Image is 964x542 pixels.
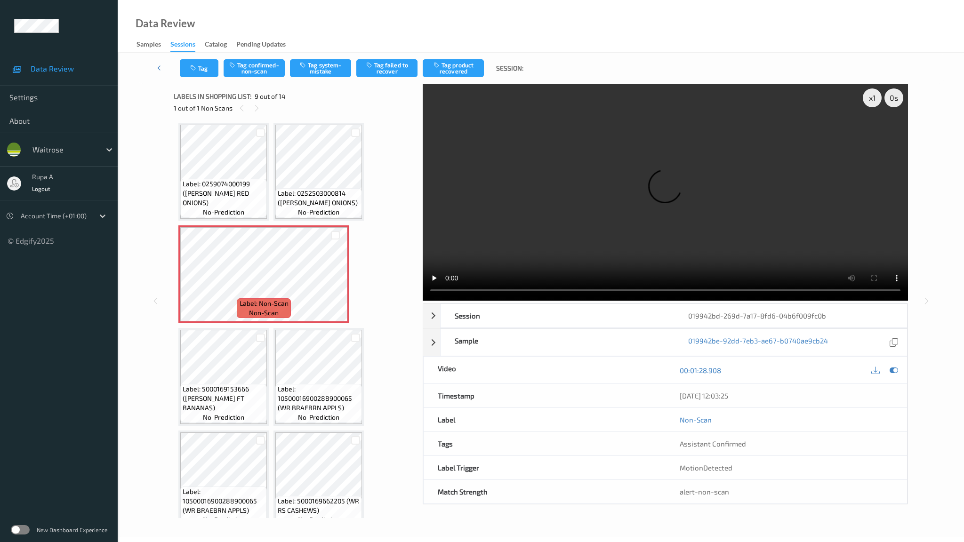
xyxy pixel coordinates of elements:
a: 019942be-92dd-7eb3-ae67-b0740ae9cb24 [688,336,828,349]
span: Label: 10500016900288900065 (WR BRAEBRN APPLS) [278,384,360,413]
div: Session019942bd-269d-7a17-8fd6-04b6f009fc0b [423,303,908,328]
div: Samples [137,40,161,51]
div: Label [424,408,665,431]
div: alert-non-scan [680,487,893,496]
div: x 1 [863,88,882,107]
a: Catalog [205,38,236,51]
span: Label: 0252503000814 ([PERSON_NAME] ONIONS) [278,189,360,207]
span: no-prediction [298,207,339,217]
span: no-prediction [298,413,339,422]
div: Pending Updates [236,40,286,51]
span: non-scan [249,308,279,318]
div: Timestamp [424,384,665,407]
span: Label: Non-Scan [240,299,289,308]
span: no-prediction [203,413,244,422]
div: Sessions [170,40,195,52]
div: 0 s [884,88,903,107]
span: 9 out of 14 [255,92,286,101]
div: Data Review [136,19,195,28]
a: Non-Scan [680,415,712,424]
div: Sample019942be-92dd-7eb3-ae67-b0740ae9cb24 [423,328,908,356]
button: Tag confirmed-non-scan [224,59,285,77]
span: Label: 0259074000199 ([PERSON_NAME] RED ONIONS) [183,179,265,207]
button: Tag failed to recover [356,59,418,77]
div: Session [441,304,674,327]
div: Video [424,357,665,383]
span: no-prediction [203,207,244,217]
span: Assistant Confirmed [680,439,746,448]
div: 1 out of 1 Non Scans [174,102,416,114]
a: Samples [137,38,170,51]
span: Label: 5000169662205 (WR RS CASHEWS) [278,496,360,515]
div: Tags [424,432,665,455]
span: Session: [496,64,523,73]
div: Match Strength [424,480,665,503]
div: [DATE] 12:03:25 [680,391,893,400]
a: Sessions [170,38,205,52]
span: no-prediction [203,515,244,525]
span: Label: 10500016900288900065 (WR BRAEBRN APPLS) [183,487,265,515]
span: Labels in shopping list: [174,92,251,101]
span: no-prediction [298,515,339,525]
div: MotionDetected [666,456,907,479]
div: Sample [441,329,674,356]
a: 00:01:28.908 [680,366,721,375]
div: Label Trigger [424,456,665,479]
button: Tag system-mistake [290,59,351,77]
span: Label: 5000169153666 ([PERSON_NAME] FT BANANAS) [183,384,265,413]
div: Catalog [205,40,227,51]
button: Tag product recovered [423,59,484,77]
div: 019942bd-269d-7a17-8fd6-04b6f009fc0b [674,304,907,327]
button: Tag [180,59,218,77]
a: Pending Updates [236,38,295,51]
